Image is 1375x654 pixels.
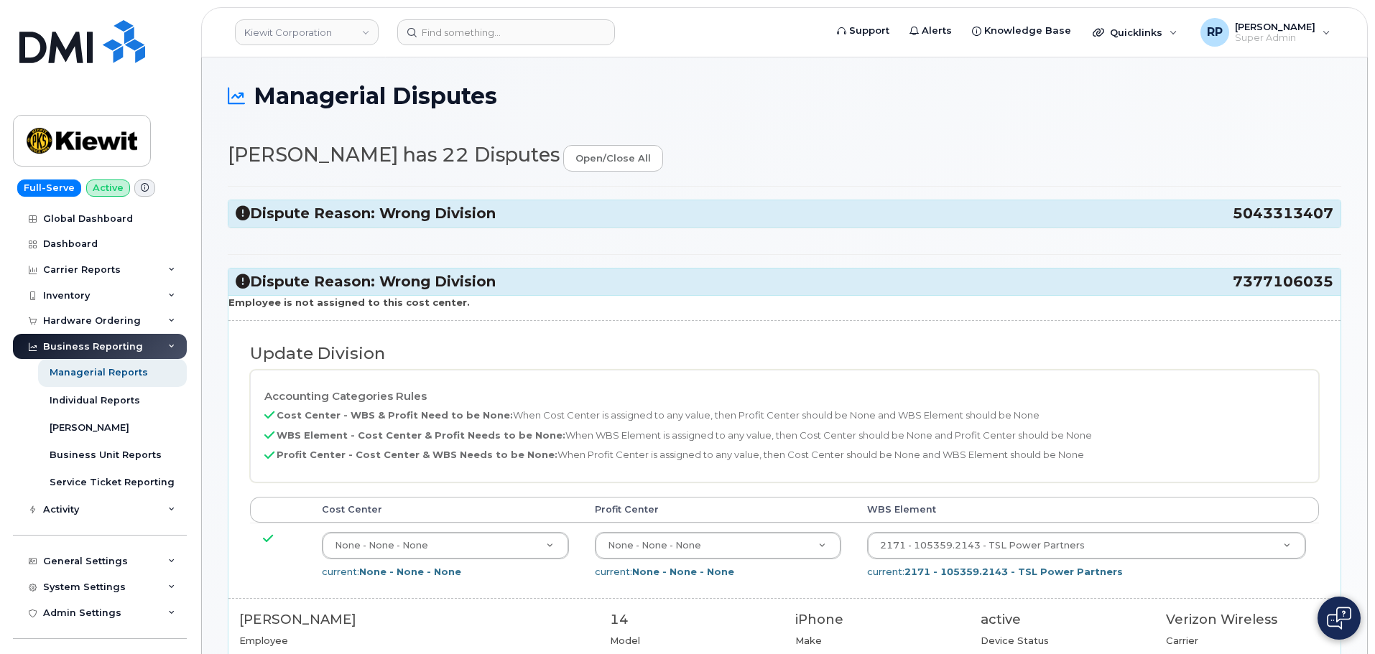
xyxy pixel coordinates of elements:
div: 14 [610,610,774,629]
div: Make [795,634,959,648]
b: Cost Center - WBS & Profit Need to be None: [277,409,513,421]
span: 2171 - 105359.2143 - TSL Power Partners [880,540,1085,551]
a: open/close all [563,145,663,172]
span: 5043313407 [1233,204,1333,223]
div: active [981,610,1144,629]
a: None - None - None [323,533,568,559]
span: current: [595,566,734,577]
p: When WBS Element is assigned to any value, then Cost Center should be None and Profit Center shou... [264,429,1305,442]
h2: [PERSON_NAME] has 22 Disputes [228,144,1341,172]
strong: None - None - None [359,566,461,577]
div: Employee [239,634,588,648]
b: WBS Element - Cost Center & Profit Needs to be None: [277,429,565,441]
b: Profit Center - Cost Center & WBS Needs to be None: [277,449,557,460]
div: Model [610,634,774,648]
a: None - None - None [596,533,841,559]
span: current: [322,566,461,577]
p: When Cost Center is assigned to any value, then Profit Center should be None and WBS Element shou... [264,408,1305,422]
div: Carrier [1166,634,1330,648]
div: Verizon Wireless [1166,610,1330,629]
div: [PERSON_NAME] [239,610,588,629]
strong: None - None - None [632,566,734,577]
strong: Employee is not assigned to this cost center. [228,296,470,308]
th: WBS Element [854,497,1319,523]
span: None - None - None [608,540,701,551]
a: 2171 - 105359.2143 - TSL Power Partners [868,533,1305,559]
img: Open chat [1327,607,1351,630]
h4: Accounting Categories Rules [264,391,1305,403]
p: When Profit Center is assigned to any value, then Cost Center should be None and WBS Element shou... [264,448,1305,462]
span: current: [867,566,1123,577]
strong: 2171 - 105359.2143 - TSL Power Partners [904,566,1123,577]
th: Cost Center [309,497,581,523]
span: 7377106035 [1233,272,1333,291]
div: iPhone [795,610,959,629]
div: Device Status [981,634,1144,648]
h3: Dispute Reason: Wrong Division [236,204,1333,223]
h3: Update Division [250,345,1319,363]
span: None - None - None [335,540,428,551]
th: Profit Center [582,497,854,523]
h1: Managerial Disputes [228,83,1341,108]
h3: Dispute Reason: Wrong Division [236,272,1333,291]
